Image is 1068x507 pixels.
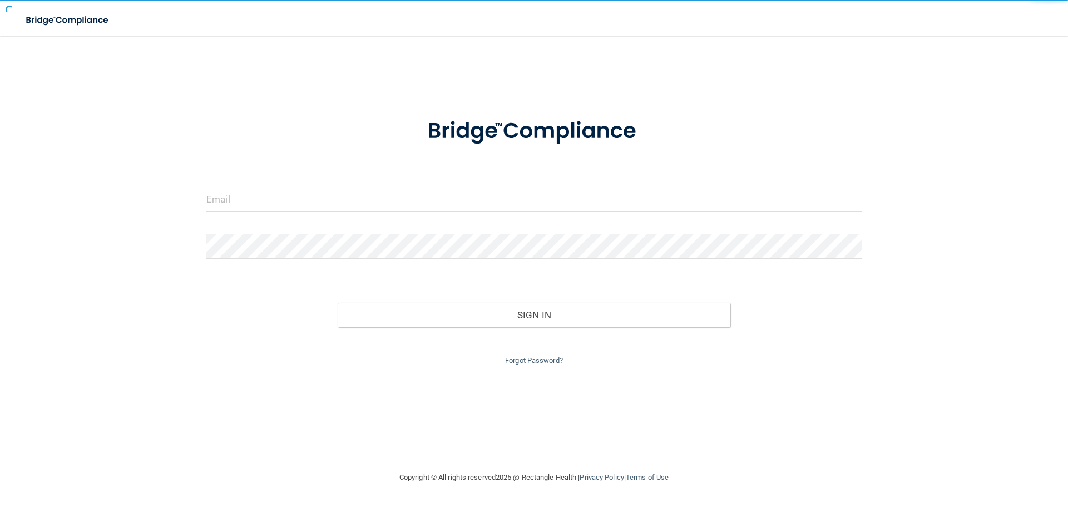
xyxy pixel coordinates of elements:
div: Copyright © All rights reserved 2025 @ Rectangle Health | | [331,460,737,495]
img: bridge_compliance_login_screen.278c3ca4.svg [404,102,664,160]
input: Email [206,187,862,212]
iframe: Drift Widget Chat Controller [876,428,1055,472]
a: Terms of Use [626,473,669,481]
img: bridge_compliance_login_screen.278c3ca4.svg [17,9,119,32]
a: Forgot Password? [505,356,563,365]
a: Privacy Policy [580,473,624,481]
button: Sign In [338,303,731,327]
